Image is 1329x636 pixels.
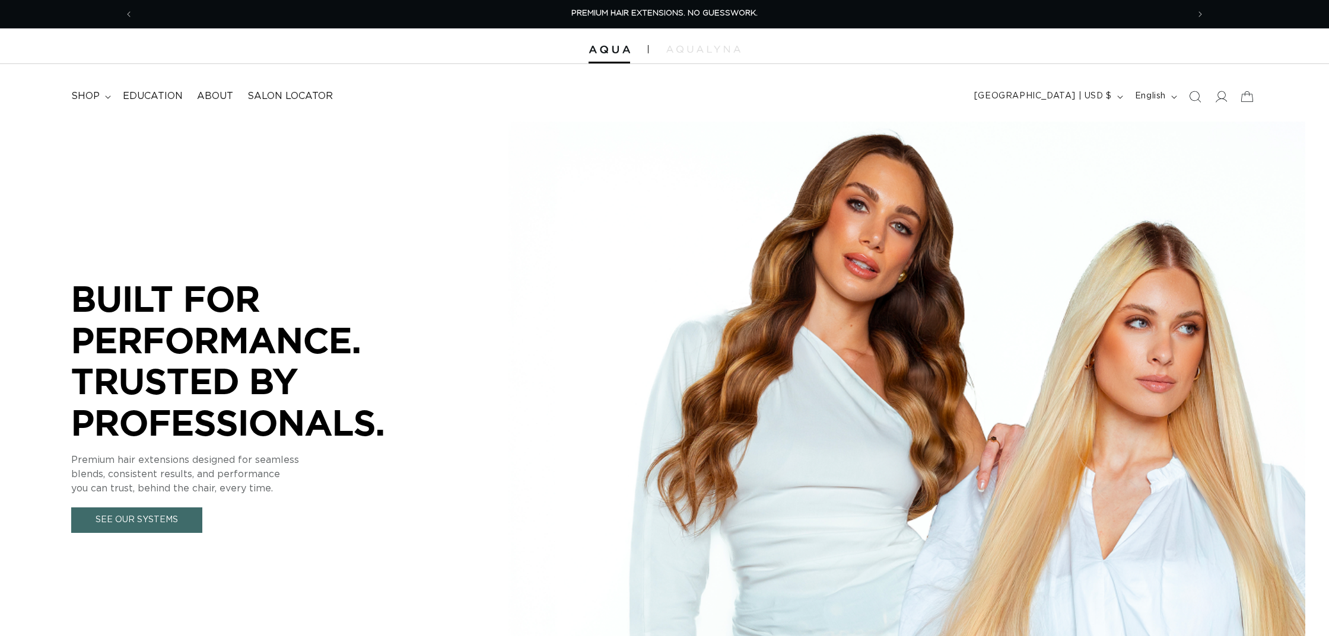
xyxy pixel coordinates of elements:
img: aqualyna.com [666,46,740,53]
span: [GEOGRAPHIC_DATA] | USD $ [974,90,1112,103]
button: Previous announcement [116,3,142,25]
summary: shop [64,83,116,110]
a: About [190,83,240,110]
a: Salon Locator [240,83,340,110]
button: English [1128,85,1182,108]
button: [GEOGRAPHIC_DATA] | USD $ [967,85,1128,108]
p: BUILT FOR PERFORMANCE. TRUSTED BY PROFESSIONALS. [71,278,427,443]
a: Education [116,83,190,110]
p: Premium hair extensions designed for seamless blends, consistent results, and performance you can... [71,453,427,496]
span: PREMIUM HAIR EXTENSIONS. NO GUESSWORK. [571,9,758,17]
span: Education [123,90,183,103]
summary: Search [1182,84,1208,110]
span: shop [71,90,100,103]
a: See Our Systems [71,507,202,533]
span: Salon Locator [247,90,333,103]
span: About [197,90,233,103]
button: Next announcement [1187,3,1213,25]
img: Aqua Hair Extensions [589,46,630,54]
span: English [1135,90,1166,103]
